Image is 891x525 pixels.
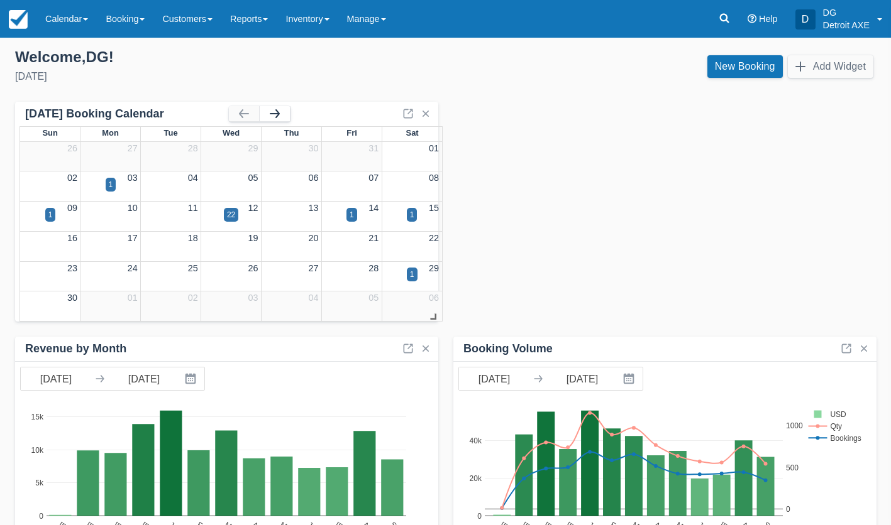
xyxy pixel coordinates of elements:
[109,179,113,190] div: 1
[368,173,379,183] a: 07
[48,209,53,220] div: 1
[308,233,318,243] a: 20
[308,293,318,303] a: 04
[42,128,57,138] span: Sun
[406,128,419,138] span: Sat
[248,263,258,273] a: 26
[795,9,816,30] div: D
[368,263,379,273] a: 28
[368,293,379,303] a: 05
[67,143,77,153] a: 26
[15,69,436,84] div: [DATE]
[308,143,318,153] a: 30
[248,233,258,243] a: 19
[67,203,77,213] a: 09
[350,209,354,220] div: 1
[15,48,436,67] div: Welcome , DG !
[102,128,119,138] span: Mon
[128,293,138,303] a: 01
[248,143,258,153] a: 29
[67,233,77,243] a: 16
[67,293,77,303] a: 30
[284,128,299,138] span: Thu
[823,19,870,31] p: Detroit AXE
[188,143,198,153] a: 28
[109,367,179,390] input: End Date
[188,263,198,273] a: 25
[188,233,198,243] a: 18
[759,14,778,24] span: Help
[128,233,138,243] a: 17
[128,263,138,273] a: 24
[248,173,258,183] a: 05
[25,342,126,356] div: Revenue by Month
[707,55,783,78] a: New Booking
[429,173,439,183] a: 08
[128,173,138,183] a: 03
[9,10,28,29] img: checkfront-main-nav-mini-logo.png
[459,367,529,390] input: Start Date
[617,367,643,390] button: Interact with the calendar and add the check-in date for your trip.
[188,293,198,303] a: 02
[227,209,235,220] div: 22
[308,263,318,273] a: 27
[429,203,439,213] a: 15
[164,128,178,138] span: Tue
[179,367,204,390] button: Interact with the calendar and add the check-in date for your trip.
[368,143,379,153] a: 31
[248,293,258,303] a: 03
[788,55,873,78] button: Add Widget
[25,107,229,121] div: [DATE] Booking Calendar
[188,173,198,183] a: 04
[128,143,138,153] a: 27
[748,14,756,23] i: Help
[823,6,870,19] p: DG
[429,233,439,243] a: 22
[429,293,439,303] a: 06
[67,263,77,273] a: 23
[248,203,258,213] a: 12
[368,233,379,243] a: 21
[463,342,553,356] div: Booking Volume
[547,367,617,390] input: End Date
[346,128,357,138] span: Fri
[429,143,439,153] a: 01
[368,203,379,213] a: 14
[308,203,318,213] a: 13
[188,203,198,213] a: 11
[128,203,138,213] a: 10
[308,173,318,183] a: 06
[67,173,77,183] a: 02
[429,263,439,273] a: 29
[223,128,240,138] span: Wed
[410,209,414,220] div: 1
[21,367,91,390] input: Start Date
[410,269,414,280] div: 1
